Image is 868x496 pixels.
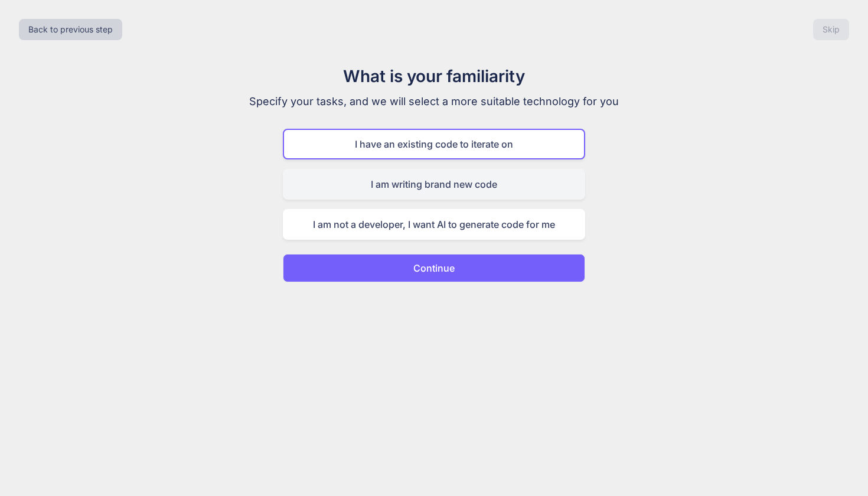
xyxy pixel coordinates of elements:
button: Back to previous step [19,19,122,40]
h1: What is your familiarity [236,64,632,89]
div: I am writing brand new code [283,169,585,200]
p: Specify your tasks, and we will select a more suitable technology for you [236,93,632,110]
button: Skip [813,19,849,40]
div: I am not a developer, I want AI to generate code for me [283,209,585,240]
button: Continue [283,254,585,282]
div: I have an existing code to iterate on [283,129,585,159]
p: Continue [413,261,455,275]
